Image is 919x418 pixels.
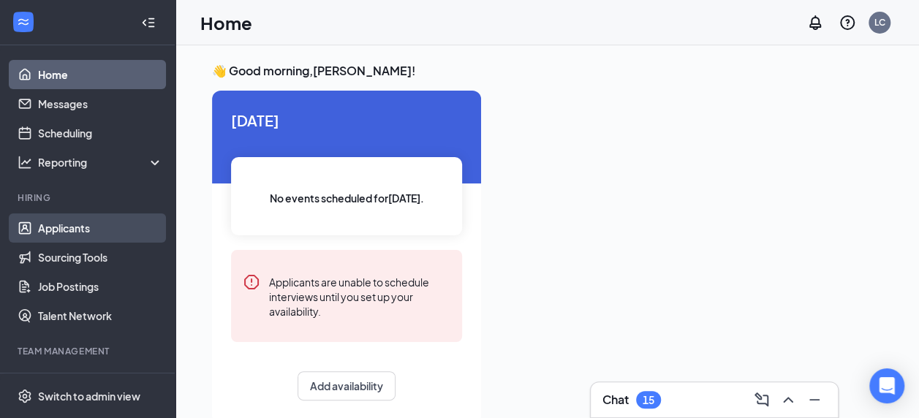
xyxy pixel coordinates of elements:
a: Applicants [38,213,163,243]
svg: Error [243,273,260,291]
div: Team Management [18,345,160,357]
svg: ComposeMessage [753,391,771,408]
div: Reporting [38,155,164,170]
div: Applicants are unable to schedule interviews until you set up your availability. [269,273,450,319]
div: LC [874,16,885,28]
a: Talent Network [38,301,163,330]
svg: Collapse [141,15,156,30]
a: Messages [38,89,163,118]
button: Minimize [803,388,826,411]
button: ComposeMessage [750,388,774,411]
svg: ChevronUp [779,391,797,408]
span: No events scheduled for [DATE] . [270,190,424,206]
svg: Minimize [806,391,823,408]
div: Switch to admin view [38,389,140,403]
div: 15 [643,394,654,406]
button: Add availability [298,371,396,400]
a: Sourcing Tools [38,243,163,272]
div: Open Intercom Messenger [869,368,904,403]
svg: Notifications [806,14,824,31]
h3: Chat [602,392,629,408]
div: Hiring [18,191,160,204]
h1: Home [200,10,252,35]
svg: QuestionInfo [839,14,856,31]
span: [DATE] [231,109,462,132]
a: Home [38,60,163,89]
a: Scheduling [38,118,163,148]
svg: WorkstreamLogo [16,15,31,29]
svg: Settings [18,389,32,403]
button: ChevronUp [776,388,800,411]
h3: 👋 Good morning, [PERSON_NAME] ! [212,63,882,79]
svg: Analysis [18,155,32,170]
a: Job Postings [38,272,163,301]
